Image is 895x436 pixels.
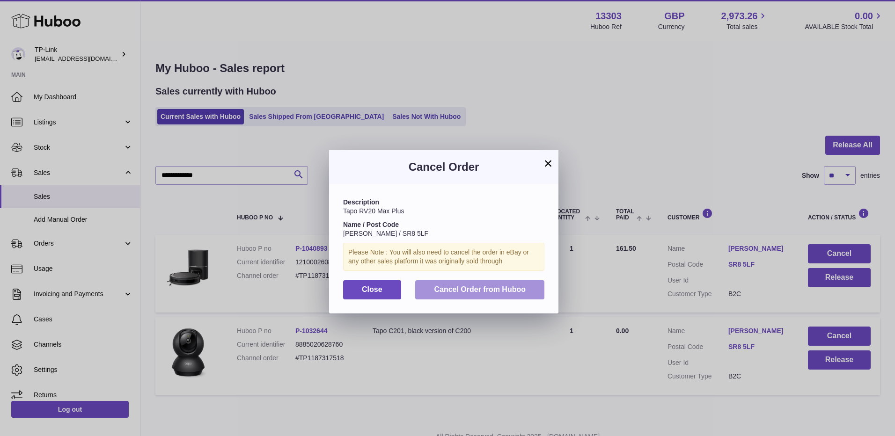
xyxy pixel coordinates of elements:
[343,207,404,215] span: Tapo RV20 Max Plus
[343,243,544,271] div: Please Note : You will also need to cancel the order in eBay or any other sales platform it was o...
[543,158,554,169] button: ×
[434,285,526,293] span: Cancel Order from Huboo
[343,160,544,174] h3: Cancel Order
[343,221,399,228] strong: Name / Post Code
[415,280,544,299] button: Cancel Order from Huboo
[343,230,428,237] span: [PERSON_NAME] / SR8 5LF
[343,280,401,299] button: Close
[362,285,382,293] span: Close
[343,198,379,206] strong: Description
